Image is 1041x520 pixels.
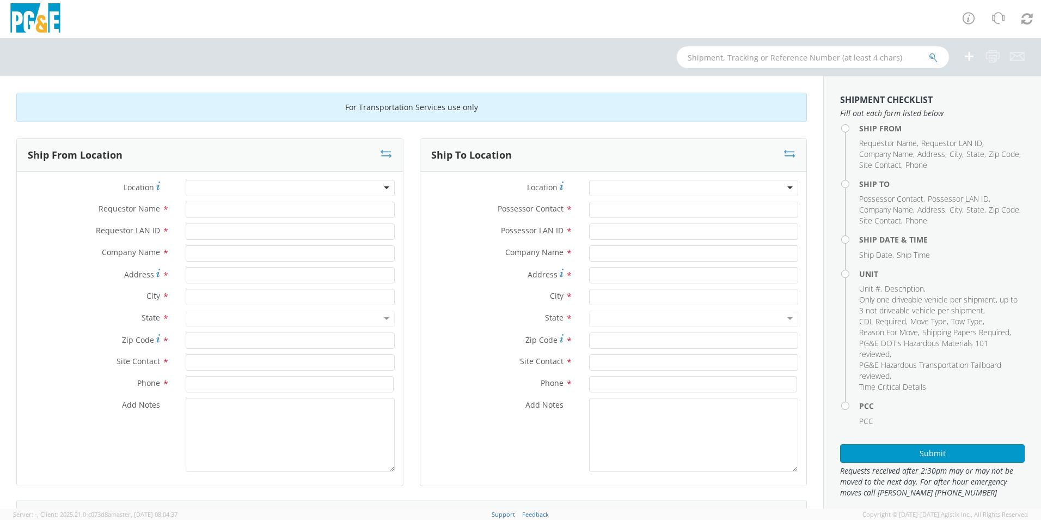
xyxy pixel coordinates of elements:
span: , [37,510,39,518]
span: Address [917,204,945,215]
strong: Shipment Checklist [840,94,933,106]
li: , [989,204,1021,215]
span: Possessor LAN ID [928,194,989,204]
span: Zip Code [122,335,154,345]
li: , [859,160,903,171]
span: Unit # [859,283,880,294]
span: PCC [859,416,873,426]
span: Possessor Contact [859,194,923,204]
span: Company Name [859,204,913,215]
span: master, [DATE] 08:04:37 [111,510,177,518]
span: Requestor Name [859,138,917,148]
span: Shipping Papers Required [922,327,1009,337]
h4: Unit [859,270,1025,278]
li: , [928,194,990,204]
li: , [859,316,908,327]
span: Company Name [859,149,913,159]
span: Time Critical Details [859,382,926,392]
span: State [966,204,984,215]
span: Zip Code [989,149,1019,159]
span: Possessor Contact [498,203,564,214]
li: , [922,327,1011,338]
li: , [951,316,984,327]
span: Zip Code [989,204,1019,215]
li: , [859,204,915,215]
span: State [966,149,984,159]
span: Only one driveable vehicle per shipment, up to 3 not driveable vehicle per shipment [859,294,1018,316]
span: CDL Required [859,316,906,326]
a: Support [492,510,515,518]
a: Feedback [522,510,549,518]
span: Requests received after 2:30pm may or may not be moved to the next day. For after hour emergency ... [840,465,1025,498]
span: Requestor LAN ID [921,138,982,148]
span: Reason For Move [859,327,918,337]
li: , [966,149,986,160]
span: Description [885,283,924,294]
h4: Ship From [859,124,1025,132]
h4: Ship To [859,180,1025,188]
h3: Ship To Location [431,150,512,161]
li: , [859,215,903,226]
span: Phone [905,160,927,170]
li: , [859,138,918,149]
span: State [545,312,564,323]
span: Client: 2025.21.0-c073d8a [40,510,177,518]
span: Server: - [13,510,39,518]
span: City [950,149,962,159]
span: PG&E Hazardous Transportation Tailboard reviewed [859,360,1001,381]
li: , [950,204,964,215]
span: Location [527,182,558,192]
h4: PCC [859,402,1025,410]
li: , [859,283,882,294]
li: , [859,327,920,338]
span: PG&E DOT's Hazardous Materials 101 reviewed [859,338,988,359]
button: Submit [840,444,1025,463]
span: Location [124,182,154,192]
span: Company Name [102,247,160,257]
span: Copyright © [DATE]-[DATE] Agistix Inc., All Rights Reserved [862,510,1028,519]
span: Ship Time [897,250,930,260]
span: City [550,291,564,301]
span: Site Contact [117,356,160,366]
span: Phone [905,215,927,226]
span: Address [917,149,945,159]
li: , [917,204,947,215]
span: Add Notes [122,400,160,410]
span: Zip Code [525,335,558,345]
span: Phone [541,378,564,388]
h3: Ship From Location [28,150,123,161]
li: , [859,338,1022,360]
span: Move Type [910,316,947,326]
span: City [950,204,962,215]
span: City [146,291,160,301]
li: , [950,149,964,160]
li: , [885,283,926,294]
li: , [859,149,915,160]
span: Company Name [505,247,564,257]
span: Requestor Name [99,203,160,214]
h4: Ship Date & Time [859,235,1025,244]
span: Add Notes [525,400,564,410]
li: , [859,194,925,204]
span: Site Contact [520,356,564,366]
li: , [859,360,1022,382]
span: Address [528,269,558,280]
li: , [921,138,984,149]
li: , [917,149,947,160]
li: , [989,149,1021,160]
li: , [910,316,948,327]
span: State [142,312,160,323]
span: Site Contact [859,160,901,170]
img: pge-logo-06675f144f4cfa6a6814.png [8,3,63,35]
span: Phone [137,378,160,388]
li: , [859,294,1022,316]
span: Address [124,269,154,280]
span: Possessor LAN ID [501,225,564,235]
input: Shipment, Tracking or Reference Number (at least 4 chars) [677,46,949,68]
span: Ship Date [859,250,892,260]
span: Requestor LAN ID [96,225,160,235]
span: Site Contact [859,215,901,226]
span: Tow Type [951,316,983,326]
span: Fill out each form listed below [840,108,1025,119]
div: For Transportation Services use only [16,93,807,122]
